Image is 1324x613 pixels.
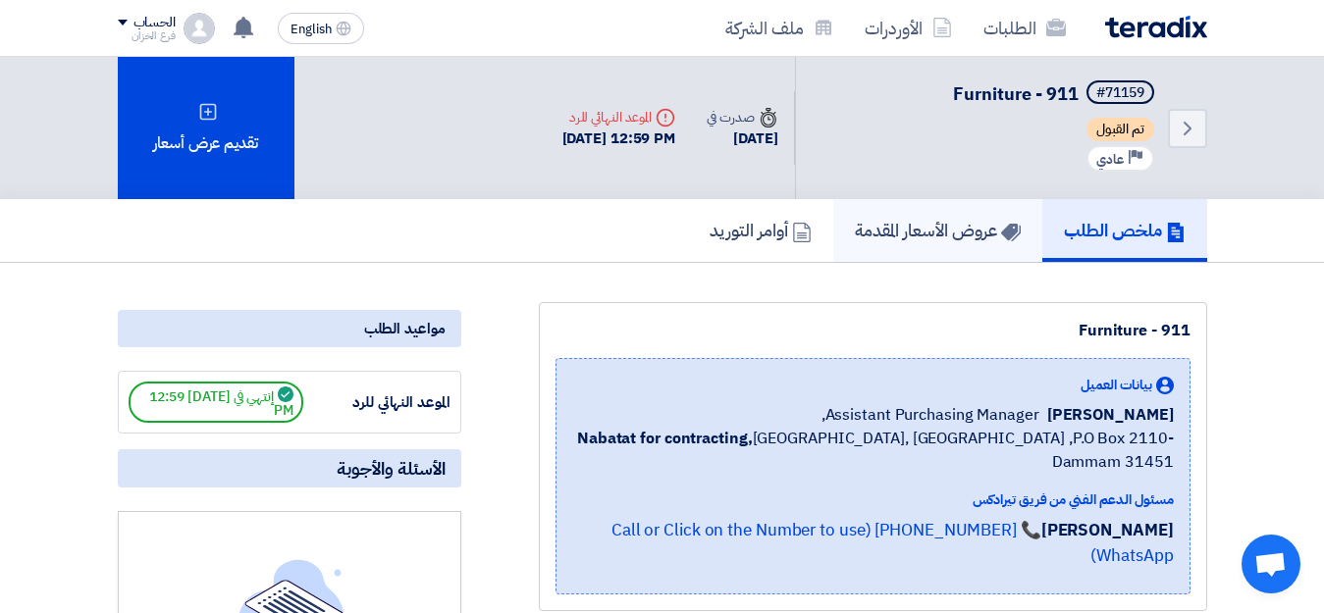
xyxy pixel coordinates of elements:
[118,57,294,199] div: تقديم عرض أسعار
[707,107,777,128] div: صدرت في
[821,403,1039,427] span: Assistant Purchasing Manager,
[562,107,676,128] div: الموعد النهائي للرد
[303,391,450,414] div: الموعد النهائي للرد
[184,13,215,44] img: profile_test.png
[1096,86,1144,100] div: #71159
[129,382,303,423] span: إنتهي في [DATE] 12:59 PM
[133,15,176,31] div: الحساب
[953,80,1158,108] h5: Furniture - 911
[572,427,1174,474] span: [GEOGRAPHIC_DATA], [GEOGRAPHIC_DATA] ,P.O Box 2110- Dammam 31451
[1086,118,1154,141] span: تم القبول
[1081,375,1152,395] span: بيانات العميل
[337,457,446,480] span: الأسئلة والأجوبة
[1064,219,1186,241] h5: ملخص الطلب
[118,310,461,347] div: مواعيد الطلب
[1105,16,1207,38] img: Teradix logo
[710,219,812,241] h5: أوامر التوريد
[577,427,753,450] b: Nabatat for contracting,
[849,5,968,51] a: الأوردرات
[278,13,364,44] button: English
[556,319,1191,342] div: Furniture - 911
[707,128,777,150] div: [DATE]
[1096,150,1124,169] span: عادي
[688,199,833,262] a: أوامر التوريد
[833,199,1042,262] a: عروض الأسعار المقدمة
[1242,535,1300,593] div: Open chat
[611,518,1174,568] a: 📞 [PHONE_NUMBER] (Call or Click on the Number to use WhatsApp)
[1042,199,1207,262] a: ملخص الطلب
[968,5,1082,51] a: الطلبات
[710,5,849,51] a: ملف الشركة
[291,23,332,36] span: English
[1041,518,1174,542] strong: [PERSON_NAME]
[1047,403,1174,427] span: [PERSON_NAME]
[855,219,1021,241] h5: عروض الأسعار المقدمة
[562,128,676,150] div: [DATE] 12:59 PM
[118,30,176,41] div: فرع الخزان
[572,489,1174,510] div: مسئول الدعم الفني من فريق تيرادكس
[953,80,1079,107] span: Furniture - 911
